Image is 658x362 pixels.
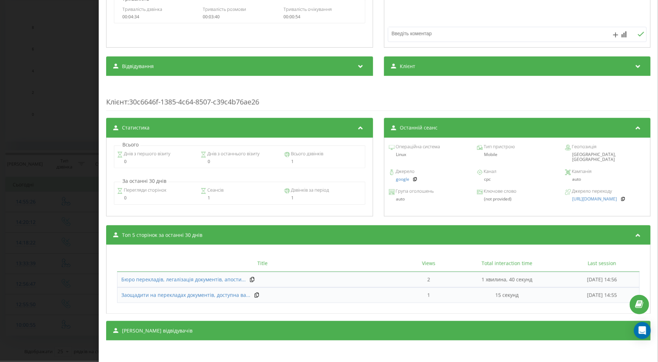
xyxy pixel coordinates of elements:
td: 1 [408,287,450,303]
td: 1 хвилина, 40 секунд [450,272,565,287]
span: Всього дзвінків [290,150,323,158]
span: Операційна система [394,143,440,150]
a: Заощадити на перекладах документів, доступна ва... [121,292,250,299]
div: (not provided) [477,197,558,202]
span: Клієнт [106,97,127,107]
span: Топ 5 сторінок за останні 30 днів [122,232,202,239]
a: Бюро перекладів, легалізація документів, апости... [121,276,246,283]
span: Днів з першого візиту [123,150,170,158]
span: Клієнт [400,63,415,70]
div: 0 [201,159,278,164]
div: : 30c6646f-1385-4c64-8507-c39c4b76ae26 [106,83,651,111]
div: 1 [284,196,362,201]
span: Сеансів [206,187,224,194]
th: Views [408,255,450,272]
span: Тривалість дзвінка [122,6,162,12]
div: Open Intercom Messenger [634,322,651,339]
div: 00:04:34 [122,14,196,19]
span: Геопозиція [571,143,597,150]
th: Title [117,255,408,272]
span: Кампанія [571,168,592,175]
span: Тип пристрою [483,143,515,150]
div: Linux [389,152,469,157]
span: Джерело [394,168,414,175]
div: 1 [284,159,362,164]
span: Група оголошень [394,188,433,195]
span: Статистика [122,124,150,131]
span: Перегляди сторінок [123,187,166,194]
p: За останні 30 днів [121,178,168,185]
a: [URL][DOMAIN_NAME] [572,197,617,202]
p: Всього [121,141,140,148]
span: Тривалість розмови [203,6,246,12]
div: [GEOGRAPHIC_DATA], [GEOGRAPHIC_DATA] [565,152,646,162]
div: auto [389,197,469,202]
td: [DATE] 14:56 [565,272,640,287]
span: Канал [483,168,496,175]
div: 00:03:40 [203,14,276,19]
div: 0 [117,159,195,164]
td: [DATE] 14:55 [565,287,640,303]
div: cpc [477,177,558,182]
span: Тривалість очікування [284,6,332,12]
span: Джерело переходу [571,188,612,195]
span: Ключове слово [483,188,517,195]
div: 00:00:54 [284,14,357,19]
div: auto [565,177,646,182]
td: 15 секунд [450,287,565,303]
span: Дзвінків за період [290,187,329,194]
td: 2 [408,272,450,287]
span: Відвідування [122,63,154,70]
th: Last session [565,255,640,272]
div: 1 [201,196,278,201]
span: [PERSON_NAME] відвідувачів [122,327,193,334]
span: Останній сеанс [400,124,437,131]
th: Total interaction time [450,255,565,272]
div: Mobile [477,152,558,157]
span: Днів з останнього візиту [206,150,260,158]
div: 0 [117,196,195,201]
a: google [396,177,409,182]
